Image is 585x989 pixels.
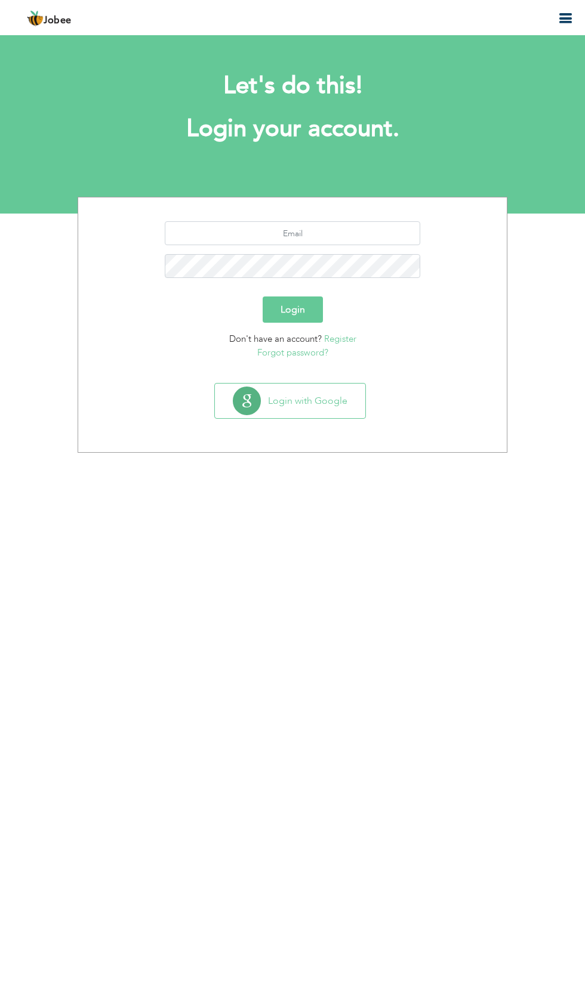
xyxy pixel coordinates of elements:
[44,16,72,26] span: Jobee
[165,221,421,245] input: Email
[215,384,365,418] button: Login with Google
[229,333,322,345] span: Don't have an account?
[257,347,328,358] a: Forgot password?
[324,333,356,345] a: Register
[96,113,489,144] h1: Login your account.
[27,10,72,27] a: Jobee
[96,70,489,101] h2: Let's do this!
[27,10,44,27] img: jobee.io
[263,296,323,323] button: Login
